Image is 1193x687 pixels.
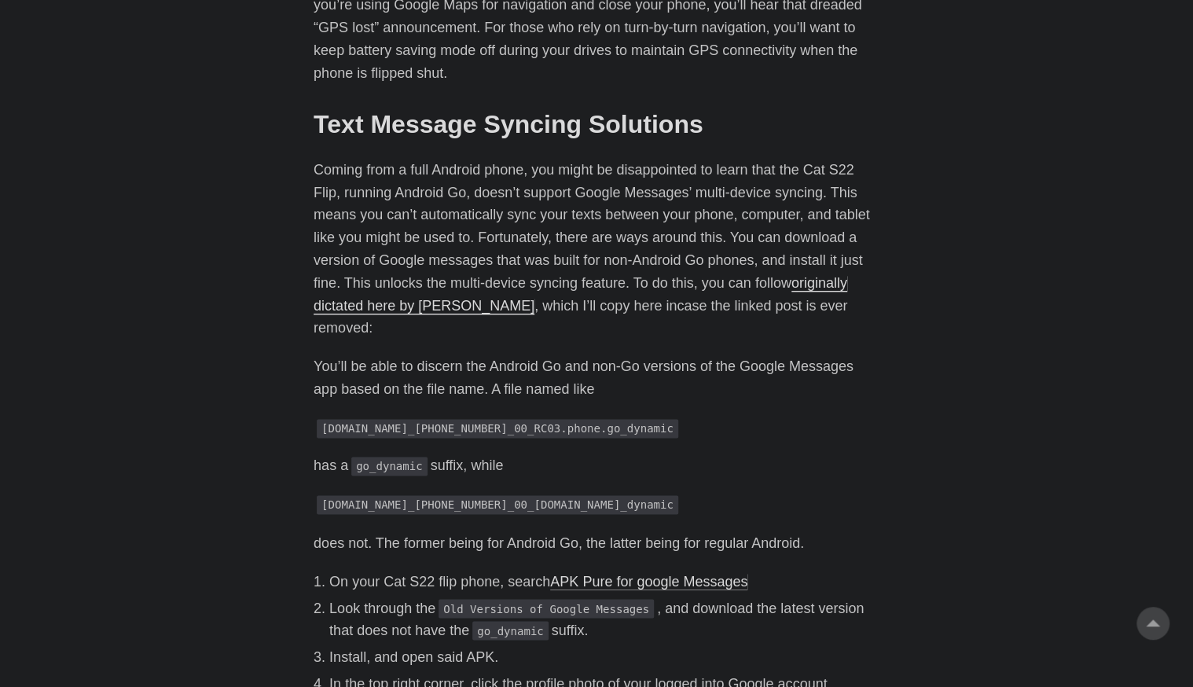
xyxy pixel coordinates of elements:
[550,573,747,589] a: APK Pure for google Messages
[314,275,847,314] a: originally dictated here by [PERSON_NAME]
[314,454,879,477] p: has a suffix, while
[314,109,879,139] h2: Text Message Syncing Solutions
[314,531,879,554] p: does not. The former being for Android Go, the latter being for regular Android.
[351,457,427,476] code: go_dynamic
[317,495,678,514] code: [DOMAIN_NAME]_[PHONE_NUMBER]_00_[DOMAIN_NAME]_dynamic
[317,419,678,438] code: [DOMAIN_NAME]_[PHONE_NUMBER]_00_RC03.phone.go_dynamic
[314,355,879,401] p: You’ll be able to discern the Android Go and non-Go versions of the Google Messages app based on ...
[329,570,879,593] li: On your Cat S22 flip phone, search
[329,645,879,668] li: Install, and open said APK.
[329,597,879,642] li: Look through the , and download the latest version that does not have the suffix.
[314,159,879,340] p: Coming from a full Android phone, you might be disappointed to learn that the Cat S22 Flip, runni...
[472,621,548,640] code: go_dynamic
[1136,607,1169,640] a: go to top
[439,599,654,618] code: Old Versions of Google Messages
